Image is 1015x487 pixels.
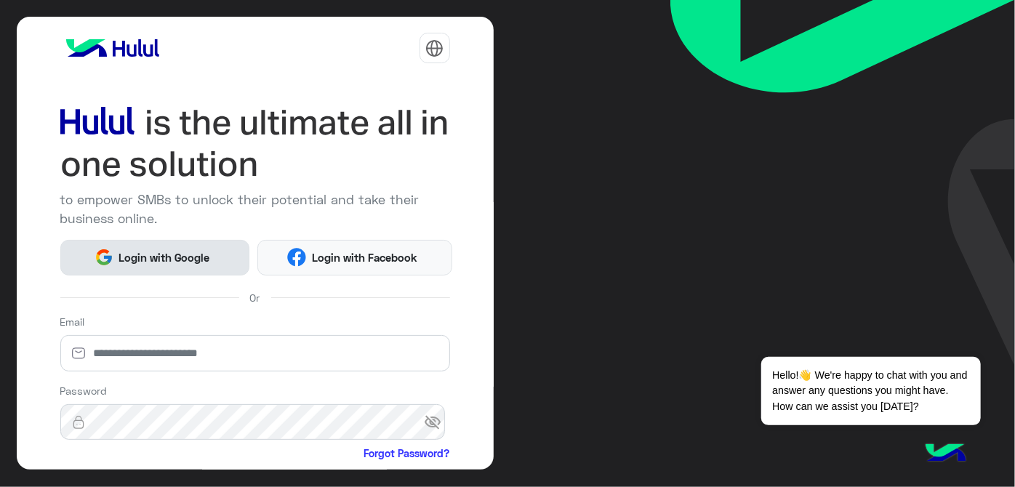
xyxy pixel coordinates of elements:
span: Or [250,290,260,305]
button: Login with Google [60,240,250,275]
span: Hello!👋 We're happy to chat with you and answer any questions you might have. How can we assist y... [761,357,980,425]
img: email [60,346,97,361]
img: logo [60,33,165,63]
img: Google [95,248,113,267]
label: Password [60,383,108,398]
span: visibility_off [424,409,450,435]
img: lock [60,415,97,430]
p: to empower SMBs to unlock their potential and take their business online. [60,190,450,229]
img: hulul-logo.png [920,429,971,480]
span: Login with Google [113,249,215,266]
img: Facebook [287,248,306,267]
span: Login with Facebook [306,249,422,266]
img: hululLoginTitle_EN.svg [60,102,450,185]
img: tab [425,39,444,57]
button: Login with Facebook [257,240,452,275]
a: Forgot Password? [364,446,450,461]
label: Email [60,314,85,329]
